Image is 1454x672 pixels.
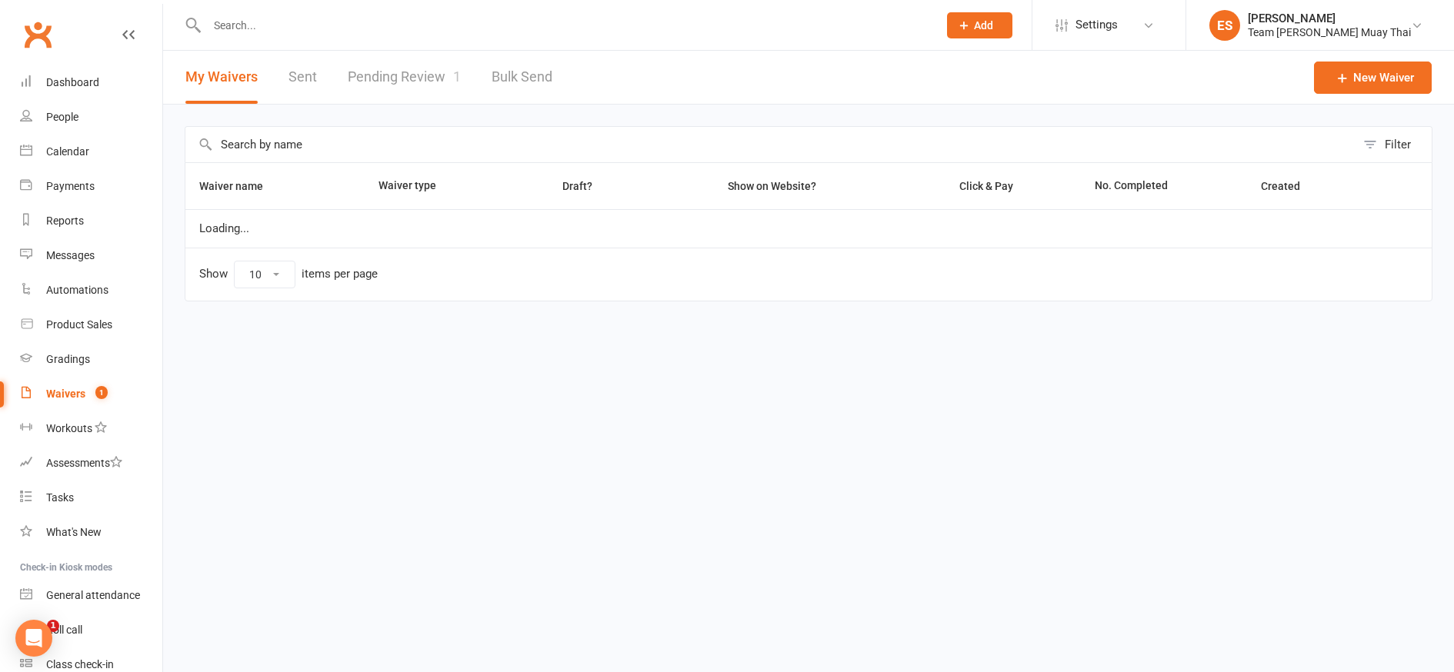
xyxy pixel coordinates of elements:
[1081,163,1248,209] th: No. Completed
[20,446,162,481] a: Assessments
[46,249,95,261] div: Messages
[46,318,112,331] div: Product Sales
[302,268,378,281] div: items per page
[46,284,108,296] div: Automations
[18,15,57,54] a: Clubworx
[46,353,90,365] div: Gradings
[1075,8,1118,42] span: Settings
[95,386,108,399] span: 1
[199,177,280,195] button: Waiver name
[1261,180,1317,192] span: Created
[199,180,280,192] span: Waiver name
[185,209,1432,248] td: Loading...
[20,100,162,135] a: People
[46,76,99,88] div: Dashboard
[15,620,52,657] div: Open Intercom Messenger
[20,273,162,308] a: Automations
[20,238,162,273] a: Messages
[1314,62,1432,94] a: New Waiver
[20,613,162,647] a: Roll call
[185,127,1356,162] input: Search by name
[947,12,1012,38] button: Add
[20,65,162,100] a: Dashboard
[46,457,122,469] div: Assessments
[185,51,258,104] button: My Waivers
[202,15,927,36] input: Search...
[46,422,92,434] div: Workouts
[46,111,78,123] div: People
[46,589,140,601] div: General attendance
[46,145,89,158] div: Calendar
[562,180,592,192] span: Draft?
[46,624,82,636] div: Roll call
[453,68,461,85] span: 1
[46,388,85,400] div: Waivers
[288,51,317,104] a: Sent
[20,377,162,411] a: Waivers 1
[1385,135,1411,154] div: Filter
[1248,25,1411,39] div: Team [PERSON_NAME] Muay Thai
[492,51,552,104] a: Bulk Send
[365,163,505,209] th: Waiver type
[20,204,162,238] a: Reports
[46,491,74,504] div: Tasks
[46,215,84,227] div: Reports
[20,578,162,613] a: General attendance kiosk mode
[714,177,833,195] button: Show on Website?
[1209,10,1240,41] div: ES
[20,481,162,515] a: Tasks
[728,180,816,192] span: Show on Website?
[1261,177,1317,195] button: Created
[549,177,609,195] button: Draft?
[974,19,993,32] span: Add
[1248,12,1411,25] div: [PERSON_NAME]
[20,308,162,342] a: Product Sales
[46,526,102,538] div: What's New
[20,515,162,550] a: What's New
[959,180,1013,192] span: Click & Pay
[945,177,1030,195] button: Click & Pay
[46,658,114,670] div: Class check-in
[1356,127,1432,162] button: Filter
[348,51,461,104] a: Pending Review1
[20,411,162,446] a: Workouts
[20,342,162,377] a: Gradings
[20,135,162,169] a: Calendar
[20,169,162,204] a: Payments
[46,180,95,192] div: Payments
[199,261,378,288] div: Show
[47,620,59,632] span: 1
